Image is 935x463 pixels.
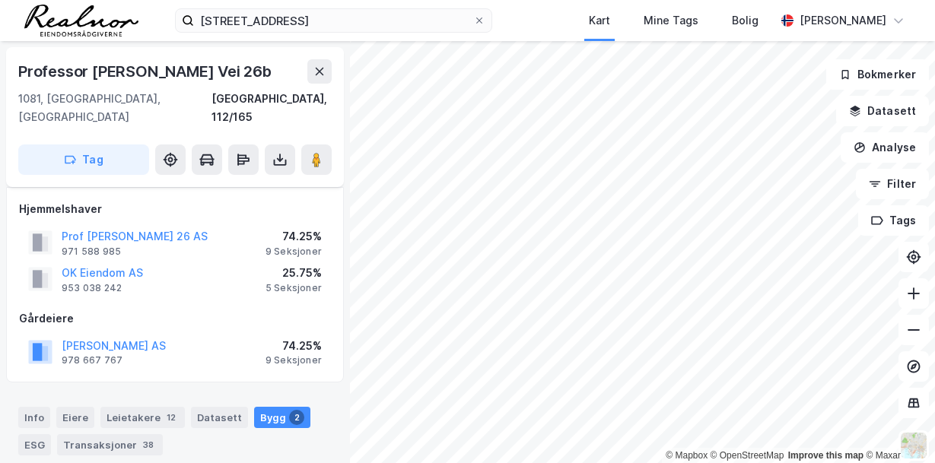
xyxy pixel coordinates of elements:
button: Tags [858,205,929,236]
div: 9 Seksjoner [266,354,322,366]
img: realnor-logo.934646d98de889bb5806.png [24,5,138,36]
a: OpenStreetMap [711,450,784,461]
div: ESG [18,434,51,455]
a: Mapbox [666,450,708,461]
div: 74.25% [266,337,322,355]
div: Kart [589,11,610,30]
button: Bokmerker [826,59,929,90]
div: 5 Seksjoner [266,282,322,294]
div: 38 [140,437,157,452]
div: Hjemmelshaver [19,200,331,218]
div: 953 038 242 [62,282,122,294]
div: Gårdeiere [19,309,331,328]
div: Info [18,407,50,428]
div: Leietakere [100,407,185,428]
div: [PERSON_NAME] [800,11,886,30]
div: 978 667 767 [62,354,122,366]
div: Datasett [191,407,248,428]
div: Transaksjoner [57,434,163,455]
div: Kontrollprogram for chat [859,390,935,463]
div: Bygg [254,407,310,428]
div: 2 [289,410,304,425]
div: 74.25% [266,227,322,246]
button: Filter [856,169,929,199]
div: 12 [164,410,179,425]
div: Professor [PERSON_NAME] Vei 26b [18,59,275,84]
div: Mine Tags [644,11,698,30]
div: 25.75% [266,264,322,282]
iframe: Chat Widget [859,390,935,463]
button: Analyse [841,132,929,163]
div: 971 588 985 [62,246,121,258]
button: Tag [18,144,149,175]
div: 1081, [GEOGRAPHIC_DATA], [GEOGRAPHIC_DATA] [18,90,211,126]
button: Datasett [836,96,929,126]
div: 9 Seksjoner [266,246,322,258]
div: Eiere [56,407,94,428]
div: Bolig [732,11,758,30]
input: Søk på adresse, matrikkel, gårdeiere, leietakere eller personer [194,9,473,32]
div: [GEOGRAPHIC_DATA], 112/165 [211,90,332,126]
a: Improve this map [788,450,863,461]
